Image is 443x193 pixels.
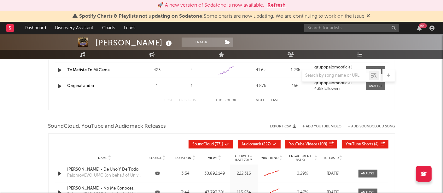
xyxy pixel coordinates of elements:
button: Audiomack(227) [238,140,281,149]
div: 1 5 98 [209,97,243,104]
div: 435k followers [314,87,362,91]
button: Previous [179,99,196,102]
p: Growth [235,154,249,158]
span: Source [149,156,162,160]
span: : Some charts are now updating. We are continuing to work on the issue [79,14,365,19]
a: Te Metiste En Mi Cama [67,68,110,72]
button: First [164,99,173,102]
span: of [227,99,230,102]
div: 156 [280,83,311,89]
span: ( 227 ) [242,143,271,146]
span: ( 4 ) [346,143,379,146]
span: Spotify Charts & Playlists not updating on Sodatone [79,14,202,19]
div: [PERSON_NAME] [96,38,174,48]
button: Track [182,38,221,47]
a: Dashboard [20,22,50,34]
a: PalomoVEVO [67,173,94,181]
button: Last [271,99,279,102]
strong: grupopalomooficial [314,81,352,85]
span: ( 109 ) [289,143,328,146]
button: Export CSV [270,125,296,128]
div: UMG (on behalf of Universal Music Mexico); Abramus Digital, [PERSON_NAME] Music Publishing, Inc.,... [94,173,142,179]
a: grupopalomooficial [314,81,362,85]
a: Charts [98,22,119,34]
button: + Add SoundCloud Song [348,125,395,128]
a: Original audio [67,84,94,88]
span: to [219,99,222,102]
div: 1 [176,83,207,89]
button: SoundCloud(371) [189,140,233,149]
a: [PERSON_NAME] - De Uno Y De Todos Los Modos (LETRA) [67,167,142,173]
a: Leads [119,22,140,34]
span: Released [324,156,339,160]
span: Views [208,156,217,160]
button: YouTube Shorts(4) [342,140,388,149]
div: 1 [141,83,173,89]
div: 4 [176,67,207,73]
div: 99 + [419,23,427,28]
span: Engagement Ratio [288,154,314,162]
div: 🚀 A new version of Sodatone is now available. [157,2,264,9]
span: SoundCloud [193,143,214,146]
span: YouTube Shorts [346,143,373,146]
button: YouTube Videos(109) [285,140,337,149]
a: Discovery Assistant [50,22,98,34]
div: 3:54 [173,171,198,177]
span: Duration [175,156,191,160]
span: SoundCloud, YouTube and Audiomack Releases [48,123,166,130]
span: Audiomack [242,143,261,146]
span: ( 371 ) [193,143,224,146]
button: Refresh [267,2,286,9]
div: [DATE] [321,171,346,177]
div: 30,892,149 [201,171,228,177]
span: YouTube Videos [289,143,318,146]
button: + Add SoundCloud Song [342,125,395,128]
button: 99+ [417,26,422,31]
div: 423 [141,67,173,73]
input: Search by song name or URL [302,73,369,78]
span: 60D Trend [261,156,279,160]
span: Name [98,156,107,160]
button: + Add YouTube Video [303,125,342,128]
div: 41.6k [245,67,277,73]
div: 0.29 % [288,171,318,177]
a: [PERSON_NAME] - No Me Conoces Aún [67,185,142,192]
div: 4.87k [245,83,277,89]
div: + Add YouTube Video [296,125,342,128]
strong: grupopalomooficial [314,65,352,69]
span: Dismiss [367,14,370,19]
div: 1.23k [280,67,311,73]
p: (Last 7d) [235,158,249,162]
a: grupopalomooficial [314,65,362,70]
button: Next [256,99,265,102]
input: Search for artists [304,24,399,32]
div: 222,316 [231,171,256,177]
